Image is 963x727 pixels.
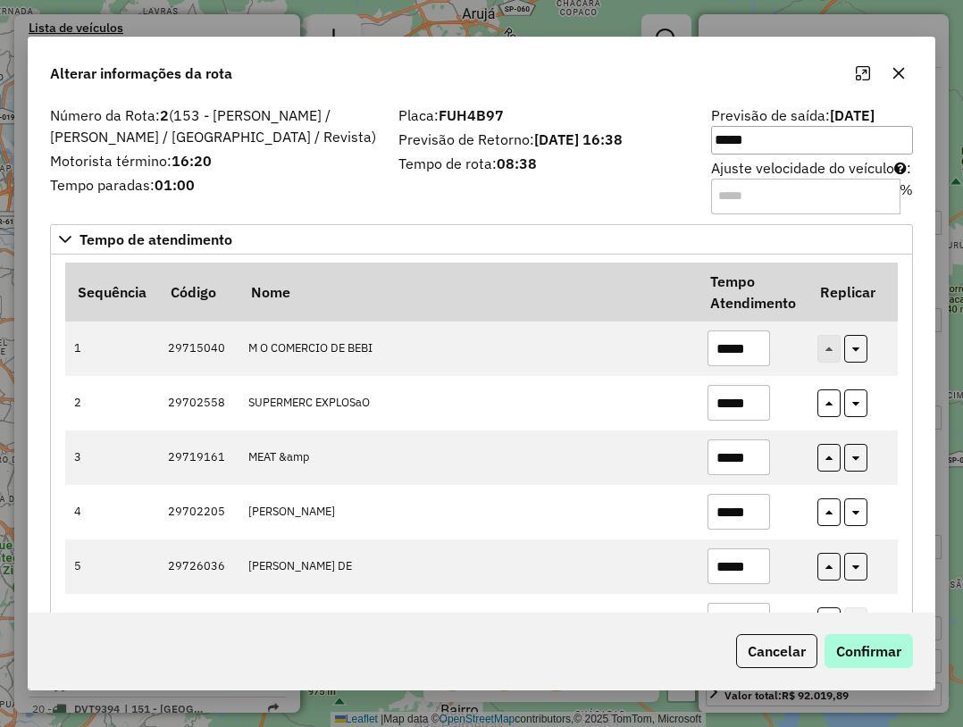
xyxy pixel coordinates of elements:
span: Alterar informações da rota [50,63,232,84]
button: replicar tempo de atendimento nos itens abaixo deste [844,335,867,363]
strong: 08:38 [497,155,537,172]
td: 4 [65,485,158,539]
td: M O COMERCIO DE BEBI [239,322,698,376]
label: Previsão de Retorno: [398,129,690,150]
td: 29702558 [158,376,239,430]
td: 29715040 [158,322,239,376]
td: 29719161 [158,430,239,485]
strong: 2 [160,106,169,124]
th: Código [158,263,239,322]
label: Número da Rota: [50,104,377,147]
label: Tempo paradas: [50,174,377,196]
th: Sequência [65,263,158,322]
td: 1 [65,322,158,376]
label: Tempo de rota: [398,153,690,174]
td: 5 [65,539,158,594]
td: 29744559 [158,594,239,648]
button: Maximize [849,59,877,88]
td: 29702205 [158,485,239,539]
th: Replicar [808,263,898,322]
button: replicar tempo de atendimento nos itens abaixo deste [844,498,867,526]
td: SUPERMERC EXPLOSaO [239,376,698,430]
th: Tempo Atendimento [698,263,808,322]
button: replicar tempo de atendimento nos itens acima deste [817,444,841,472]
button: replicar tempo de atendimento nos itens acima deste [817,607,841,635]
a: Tempo de atendimento [50,224,913,255]
strong: FUH4B97 [439,106,504,124]
strong: 01:00 [155,176,195,194]
strong: 16:20 [172,152,212,170]
button: Cancelar [736,634,817,668]
strong: [DATE] 16:38 [534,130,623,148]
td: 6 [65,594,158,648]
span: (153 - [PERSON_NAME] / [PERSON_NAME] / [GEOGRAPHIC_DATA] / Revista) [50,106,376,146]
td: [PERSON_NAME] DE [239,539,698,594]
div: Tempo de atendimento [50,255,913,658]
td: 3 [65,430,158,485]
th: Nome [239,263,698,322]
i: Para aumentar a velocidade, informe um valor negativo [894,161,907,175]
td: MEAT &amp [239,430,698,485]
div: % [900,179,913,214]
span: Tempo de atendimento [80,232,232,247]
input: Ajuste velocidade do veículo:% [711,179,900,214]
td: MERCADO OPCAO ITAQUAQUECETUBA LTDA [239,594,698,648]
td: 2 [65,376,158,430]
td: 29726036 [158,539,239,594]
button: replicar tempo de atendimento nos itens abaixo deste [844,553,867,581]
button: Confirmar [825,634,913,668]
label: Previsão de saída: [711,104,913,155]
strong: [DATE] [830,106,875,124]
input: Previsão de saída:[DATE] [711,126,913,155]
button: replicar tempo de atendimento nos itens abaixo deste [844,389,867,417]
label: Ajuste velocidade do veículo : [711,157,913,214]
label: Motorista término: [50,150,377,171]
td: [PERSON_NAME] [239,485,698,539]
button: replicar tempo de atendimento nos itens acima deste [817,498,841,526]
button: replicar tempo de atendimento nos itens acima deste [817,389,841,417]
button: replicar tempo de atendimento nos itens acima deste [817,553,841,581]
label: Placa: [398,104,690,126]
button: replicar tempo de atendimento nos itens abaixo deste [844,444,867,472]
